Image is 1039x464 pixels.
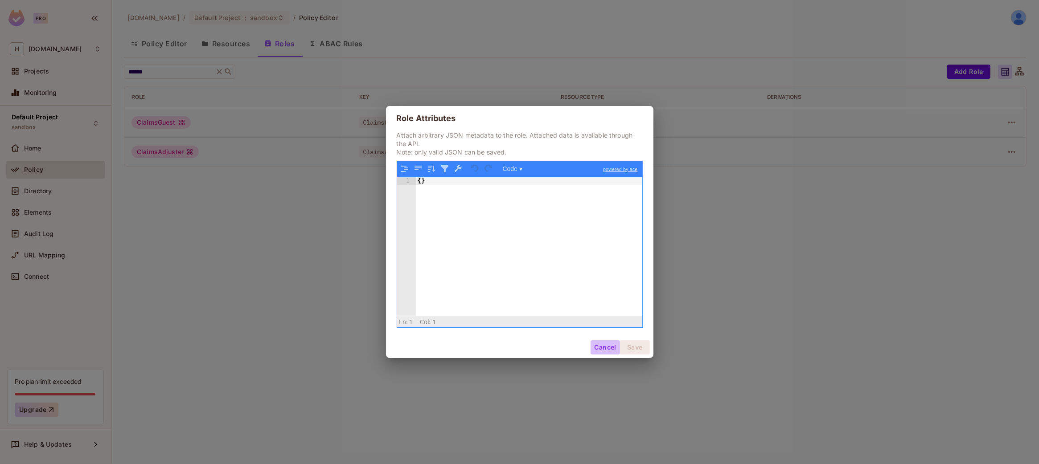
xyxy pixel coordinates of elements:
button: Compact JSON data, remove all whitespaces (Ctrl+Shift+I) [412,163,424,175]
div: 1 [397,177,416,185]
a: powered by ace [599,161,642,177]
button: Undo last action (Ctrl+Z) [469,163,481,175]
span: Ln: [399,318,407,326]
span: 1 [409,318,413,326]
span: 1 [432,318,436,326]
button: Repair JSON: fix quotes and escape characters, remove comments and JSONP notation, turn JavaScrip... [452,163,464,175]
span: Col: [420,318,431,326]
button: Filter, sort, or transform contents [439,163,451,175]
h2: Role Attributes [386,106,653,131]
button: Format JSON data, with proper indentation and line feeds (Ctrl+I) [399,163,411,175]
button: Save [620,340,650,354]
button: Code ▾ [500,163,526,175]
button: Redo (Ctrl+Shift+Z) [483,163,494,175]
p: Attach arbitrary JSON metadata to the role. Attached data is available through the API. Note: onl... [397,131,643,156]
button: Cancel [591,340,620,354]
button: Sort contents [426,163,437,175]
